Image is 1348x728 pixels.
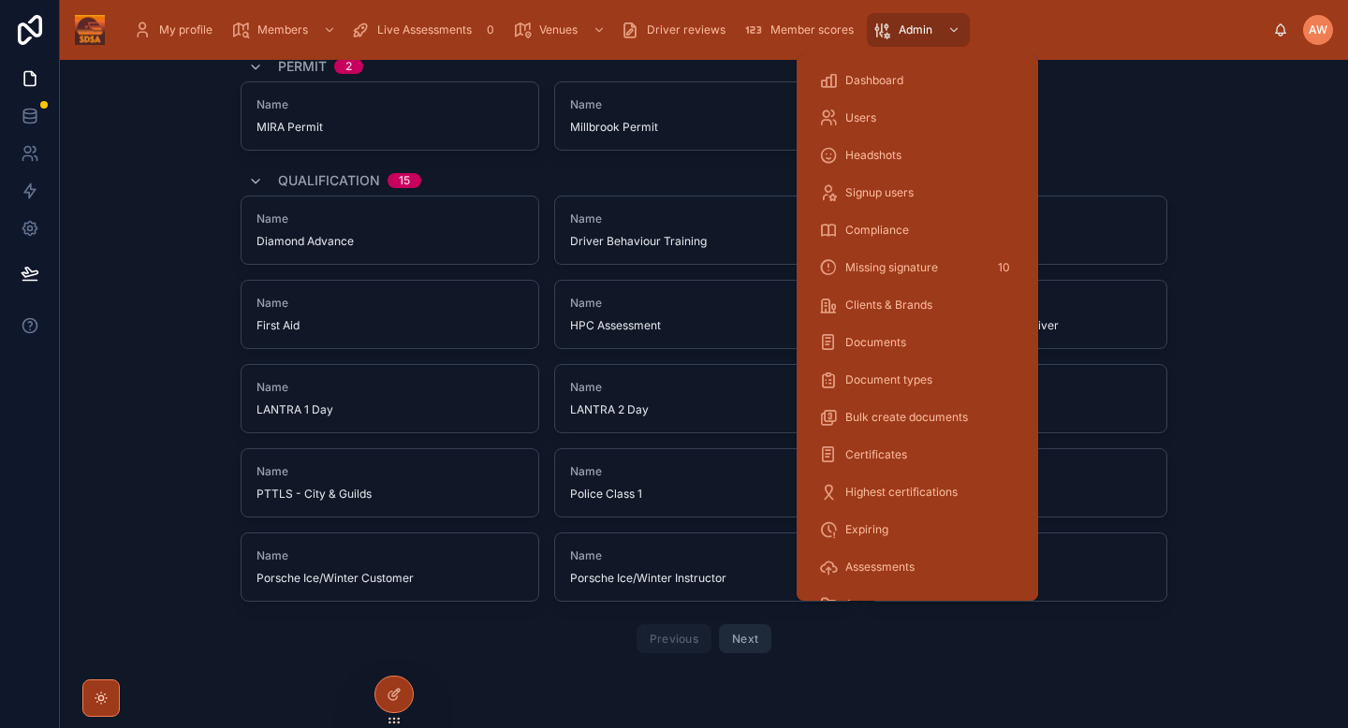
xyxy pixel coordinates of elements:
div: 15 [399,173,410,188]
a: NameLANTRA 2 Day [554,364,854,433]
span: MIRA Permit [256,120,524,135]
a: Driver reviews [615,13,739,47]
span: Driver Behaviour Training [570,234,838,249]
a: Document types [808,363,1027,397]
span: Police Class 1 [570,487,838,502]
a: My profile [127,13,226,47]
span: Document types [845,372,932,387]
div: 0 [479,19,502,41]
span: Name [570,464,838,479]
span: Name [256,211,524,226]
a: Bulk create documents [808,400,1027,434]
span: Name [256,464,524,479]
span: Member scores [770,22,854,37]
div: 2 [345,59,352,74]
span: Diamond Advance [256,234,524,249]
span: Venues [539,22,578,37]
span: PTTLS - City & Guilds [256,487,524,502]
a: Expiring [808,513,1027,546]
a: Assessments [808,550,1027,584]
a: Headshots [808,138,1027,172]
span: Missing signature [845,260,938,275]
span: Porsche Ice/Winter Customer [256,571,524,586]
span: Signup users [845,185,914,200]
a: Member scores [739,13,867,47]
a: Members [226,13,345,47]
span: Name [570,211,838,226]
a: Clients & Brands [808,288,1027,322]
span: Driver reviews [647,22,725,37]
a: Dashboard [808,64,1027,97]
a: NameFirst Aid [241,280,540,349]
a: Highest certifications [808,475,1027,509]
a: Admin [867,13,970,47]
span: Bulk create documents [845,410,968,425]
span: Highest certifications [845,485,958,500]
a: NamePolice Class 1 [554,448,854,517]
span: Users [845,110,876,125]
span: LANTRA 2 Day [570,402,838,417]
span: Dashboard [845,73,903,88]
span: Qualification [278,171,380,190]
a: NameHPC Assessment [554,280,854,349]
span: Name [570,296,838,311]
div: 10 [992,256,1016,279]
span: Assessment types [845,597,941,612]
span: Name [256,296,524,311]
span: Name [256,548,524,563]
span: Millbrook Permit [570,120,838,135]
a: Assessment types [808,588,1027,621]
span: LANTRA 1 Day [256,402,524,417]
span: Admin [899,22,932,37]
span: Permit [278,57,327,76]
a: Missing signature10 [808,251,1027,284]
a: Users [808,101,1027,135]
a: Live Assessments0 [345,13,507,47]
a: NamePorsche Ice/Winter Customer [241,532,540,602]
span: Members [257,22,308,37]
a: Certificates [808,438,1027,472]
img: App logo [75,15,105,45]
a: NameDiamond Advance [241,196,540,265]
span: Assessments [845,560,915,575]
a: NameMillbrook Permit [554,81,854,151]
span: Clients & Brands [845,298,932,313]
span: Porsche Ice/Winter Instructor [570,571,838,586]
span: Certificates [845,447,907,462]
span: Name [570,548,838,563]
a: Documents [808,326,1027,359]
a: NamePorsche Ice/Winter Instructor [554,532,854,602]
span: AW [1309,22,1327,37]
a: NameLANTRA 1 Day [241,364,540,433]
span: Name [570,380,838,395]
a: NameMIRA Permit [241,81,540,151]
button: Next [719,624,771,653]
span: Name [570,97,838,112]
span: HPC Assessment [570,318,838,333]
a: Compliance [808,213,1027,247]
span: My profile [159,22,212,37]
span: Name [256,380,524,395]
div: scrollable content [120,9,1273,51]
span: Name [256,97,524,112]
span: Expiring [845,522,888,537]
a: NamePTTLS - City & Guilds [241,448,540,517]
a: NameDriver Behaviour Training [554,196,854,265]
span: Headshots [845,148,901,163]
span: Compliance [845,223,909,238]
span: Documents [845,335,906,350]
span: First Aid [256,318,524,333]
span: Live Assessments [377,22,472,37]
a: Venues [507,13,615,47]
a: Signup users [808,176,1027,210]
